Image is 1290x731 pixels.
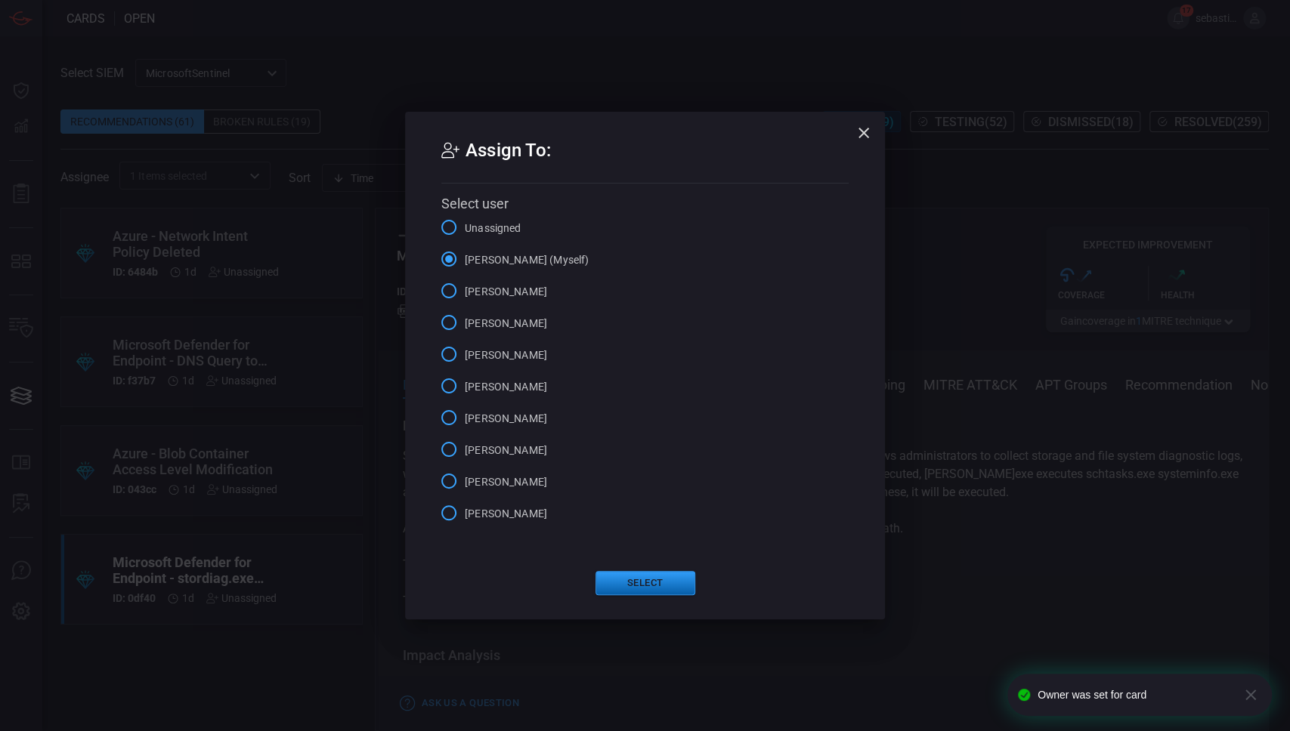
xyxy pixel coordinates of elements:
span: [PERSON_NAME] [465,316,547,332]
span: [PERSON_NAME] [465,347,547,363]
span: [PERSON_NAME] [465,379,547,395]
span: [PERSON_NAME] [465,284,547,300]
span: [PERSON_NAME] [465,443,547,458]
span: Unassigned [465,221,521,236]
span: [PERSON_NAME] [465,474,547,490]
span: Select user [441,196,509,211]
button: Select [596,571,695,595]
span: [PERSON_NAME] [465,411,547,427]
span: [PERSON_NAME] [465,506,547,522]
div: Owner was set for card [1038,689,1231,701]
span: [PERSON_NAME] (Myself) [465,252,589,268]
h2: Assign To: [441,136,849,184]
